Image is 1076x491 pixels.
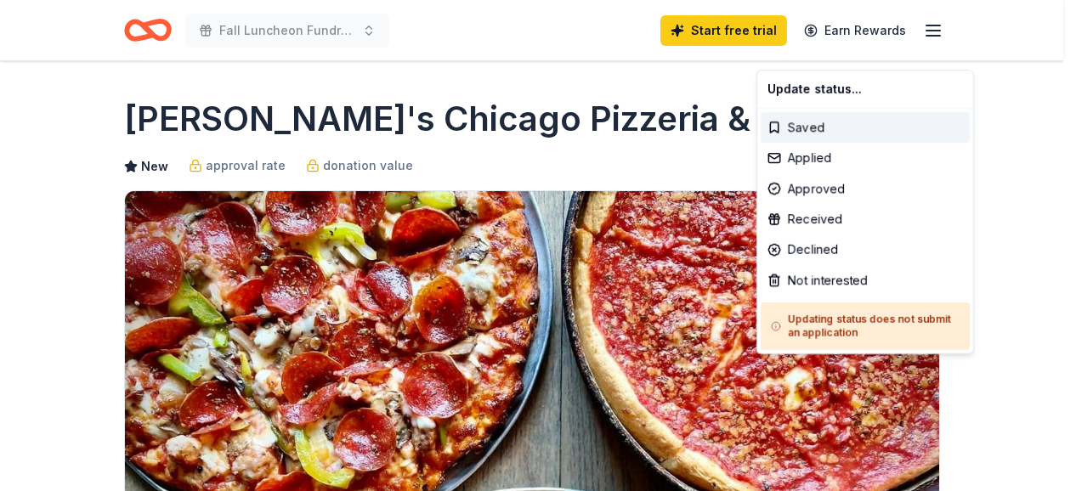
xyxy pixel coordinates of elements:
span: donation value [323,155,413,176]
a: Home [124,10,172,50]
span: Fall Luncheon Fundraiser [219,20,355,41]
h1: [PERSON_NAME]'s Chicago Pizzeria & Pub [124,95,824,143]
div: Received [761,204,970,234]
div: Applied [761,143,970,173]
span: New [141,156,168,177]
div: Declined [761,234,970,265]
div: Update status... [761,74,970,104]
div: Saved [761,112,970,143]
span: approval rate [206,155,286,176]
h5: Updating status does not submit an application [771,313,960,340]
div: Not interested [761,265,970,296]
a: Start free trial [660,15,787,46]
a: Earn Rewards [794,15,916,46]
div: Approved [761,173,970,204]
